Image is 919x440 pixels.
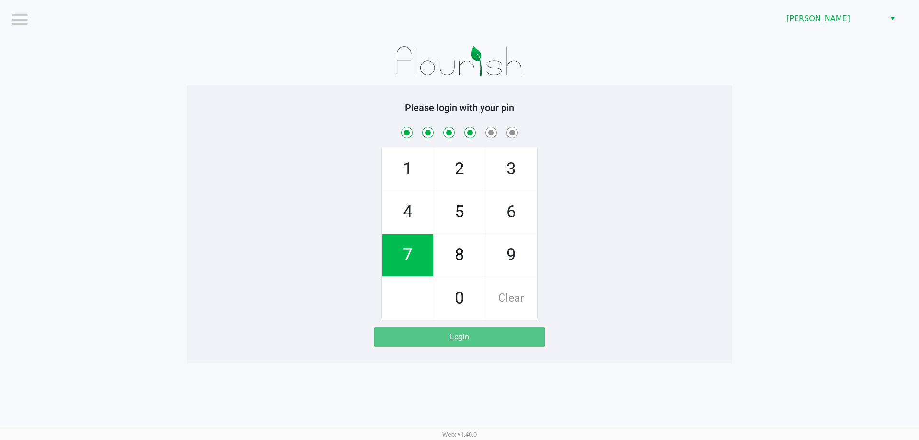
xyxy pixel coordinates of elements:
[486,234,537,276] span: 9
[434,191,485,233] span: 5
[885,10,899,27] button: Select
[442,431,477,438] span: Web: v1.40.0
[786,13,880,24] span: [PERSON_NAME]
[486,191,537,233] span: 6
[486,277,537,319] span: Clear
[382,191,433,233] span: 4
[434,234,485,276] span: 8
[434,148,485,190] span: 2
[382,148,433,190] span: 1
[434,277,485,319] span: 0
[486,148,537,190] span: 3
[382,234,433,276] span: 7
[194,102,725,113] h5: Please login with your pin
